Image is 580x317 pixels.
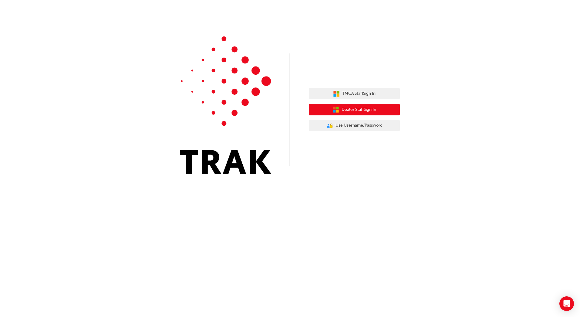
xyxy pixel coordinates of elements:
button: Dealer StaffSign In [309,104,400,115]
button: TMCA StaffSign In [309,88,400,100]
div: Open Intercom Messenger [559,296,574,311]
button: Use Username/Password [309,120,400,131]
span: TMCA Staff Sign In [342,90,376,97]
span: Dealer Staff Sign In [342,106,376,113]
img: Trak [180,36,271,174]
span: Use Username/Password [336,122,383,129]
